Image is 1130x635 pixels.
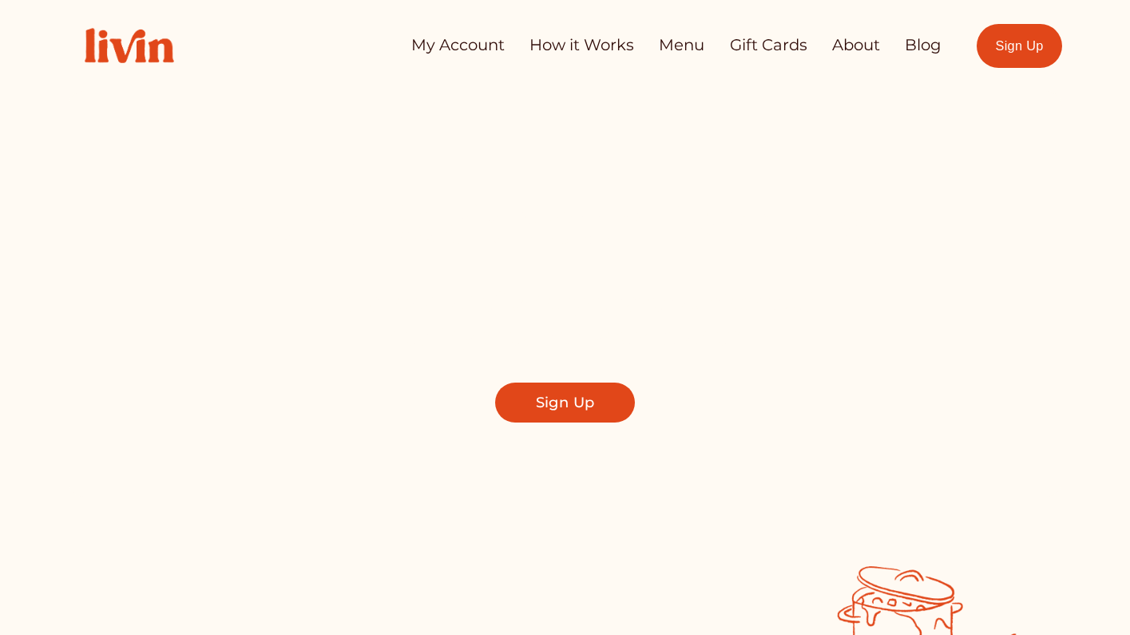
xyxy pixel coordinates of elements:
[529,30,634,61] a: How it Works
[495,383,634,423] a: Sign Up
[977,24,1062,68] a: Sign Up
[68,11,191,80] img: Livin
[832,30,880,61] a: About
[238,184,892,259] span: Take Back Your Evenings
[306,284,824,352] span: Find a local chef who prepares customized, healthy meals in your kitchen
[730,30,807,61] a: Gift Cards
[905,30,941,61] a: Blog
[659,30,704,61] a: Menu
[411,30,505,61] a: My Account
